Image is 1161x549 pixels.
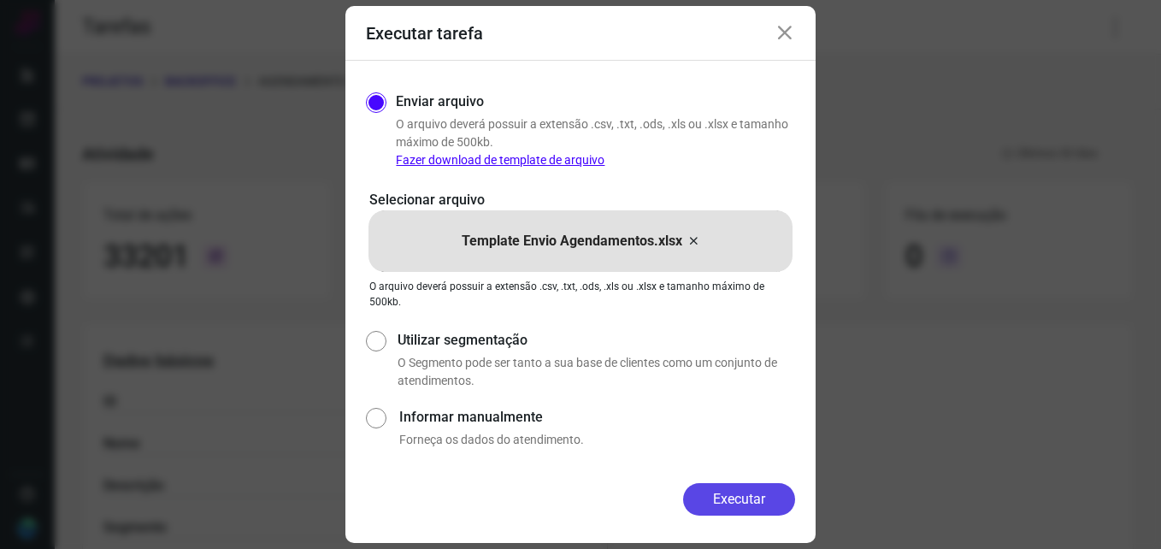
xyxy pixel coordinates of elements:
p: Forneça os dados do atendimento. [399,431,795,449]
label: Informar manualmente [399,407,795,428]
p: Selecionar arquivo [369,190,792,210]
p: O Segmento pode ser tanto a sua base de clientes como um conjunto de atendimentos. [398,354,795,390]
a: Fazer download de template de arquivo [396,153,604,167]
h3: Executar tarefa [366,23,483,44]
label: Enviar arquivo [396,91,484,112]
p: O arquivo deverá possuir a extensão .csv, .txt, .ods, .xls ou .xlsx e tamanho máximo de 500kb. [396,115,795,169]
p: Template Envio Agendamentos.xlsx [462,231,682,251]
label: Utilizar segmentação [398,330,795,351]
button: Executar [683,483,795,516]
p: O arquivo deverá possuir a extensão .csv, .txt, .ods, .xls ou .xlsx e tamanho máximo de 500kb. [369,279,792,310]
